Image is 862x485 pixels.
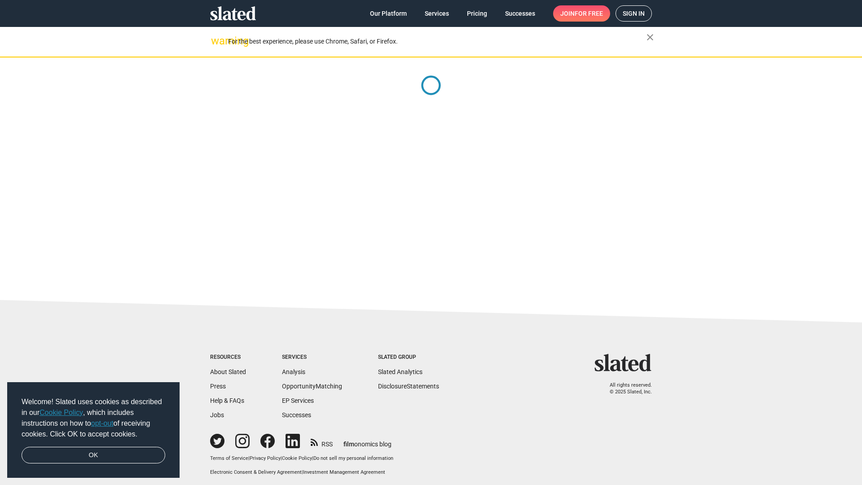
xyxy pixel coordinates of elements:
[600,382,652,395] p: All rights reserved. © 2025 Slated, Inc.
[282,411,311,419] a: Successes
[378,354,439,361] div: Slated Group
[248,455,250,461] span: |
[313,455,393,462] button: Do not sell my personal information
[210,397,244,404] a: Help & FAQs
[505,5,535,22] span: Successes
[91,419,114,427] a: opt-out
[7,382,180,478] div: cookieconsent
[363,5,414,22] a: Our Platform
[311,435,333,449] a: RSS
[645,32,655,43] mat-icon: close
[211,35,222,46] mat-icon: warning
[228,35,646,48] div: For the best experience, please use Chrome, Safari, or Firefox.
[282,397,314,404] a: EP Services
[282,354,342,361] div: Services
[575,5,603,22] span: for free
[623,6,645,21] span: Sign in
[343,433,391,449] a: filmonomics blog
[210,354,246,361] div: Resources
[210,411,224,419] a: Jobs
[312,455,313,461] span: |
[210,455,248,461] a: Terms of Service
[343,441,354,448] span: film
[370,5,407,22] span: Our Platform
[210,383,226,390] a: Press
[378,368,422,375] a: Slated Analytics
[210,368,246,375] a: About Slated
[425,5,449,22] span: Services
[616,5,652,22] a: Sign in
[460,5,494,22] a: Pricing
[281,455,282,461] span: |
[210,469,302,475] a: Electronic Consent & Delivery Agreement
[282,383,342,390] a: OpportunityMatching
[250,455,281,461] a: Privacy Policy
[282,455,312,461] a: Cookie Policy
[553,5,610,22] a: Joinfor free
[560,5,603,22] span: Join
[22,397,165,440] span: Welcome! Slated uses cookies as described in our , which includes instructions on how to of recei...
[418,5,456,22] a: Services
[498,5,542,22] a: Successes
[22,447,165,464] a: dismiss cookie message
[467,5,487,22] span: Pricing
[378,383,439,390] a: DisclosureStatements
[302,469,303,475] span: |
[40,409,83,416] a: Cookie Policy
[303,469,385,475] a: Investment Management Agreement
[282,368,305,375] a: Analysis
